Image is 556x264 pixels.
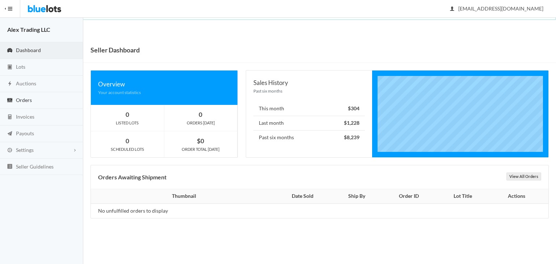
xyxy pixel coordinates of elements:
[344,134,359,140] strong: $8,239
[506,173,541,180] a: View All Orders
[16,97,32,103] span: Orders
[6,97,13,104] ion-icon: cash
[348,105,359,111] strong: $304
[253,116,365,131] li: Last month
[6,163,13,170] ion-icon: list box
[197,137,204,145] strong: $0
[16,130,34,136] span: Payouts
[98,174,167,180] b: Orders Awaiting Shipment
[253,88,365,94] div: Past six months
[253,102,365,116] li: This month
[253,130,365,145] li: Past six months
[6,131,13,137] ion-icon: paper plane
[450,5,543,12] span: [EMAIL_ADDRESS][DOMAIN_NAME]
[6,114,13,121] ion-icon: calculator
[489,189,548,204] th: Actions
[6,47,13,54] ion-icon: speedometer
[273,189,332,204] th: Date Sold
[164,120,237,126] div: ORDERS [DATE]
[90,44,140,55] h1: Seller Dashboard
[253,78,365,88] div: Sales History
[126,111,129,118] strong: 0
[6,81,13,88] ion-icon: flash
[98,89,230,96] div: Your account statistics
[199,111,202,118] strong: 0
[91,146,164,153] div: SCHEDULED LOTS
[448,6,456,13] ion-icon: person
[164,146,237,153] div: ORDER TOTAL [DATE]
[16,80,36,86] span: Auctions
[126,137,129,145] strong: 0
[16,147,34,153] span: Settings
[91,204,273,218] td: No unfulfilled orders to display
[98,79,230,89] div: Overview
[344,120,359,126] strong: $1,228
[6,147,13,154] ion-icon: cog
[381,189,437,204] th: Order ID
[16,163,54,170] span: Seller Guidelines
[6,64,13,71] ion-icon: clipboard
[332,189,382,204] th: Ship By
[16,47,41,53] span: Dashboard
[437,189,489,204] th: Lot Title
[91,120,164,126] div: LISTED LOTS
[91,189,273,204] th: Thumbnail
[7,26,50,33] strong: Alex Trading LLC
[16,64,25,70] span: Lots
[16,114,34,120] span: Invoices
